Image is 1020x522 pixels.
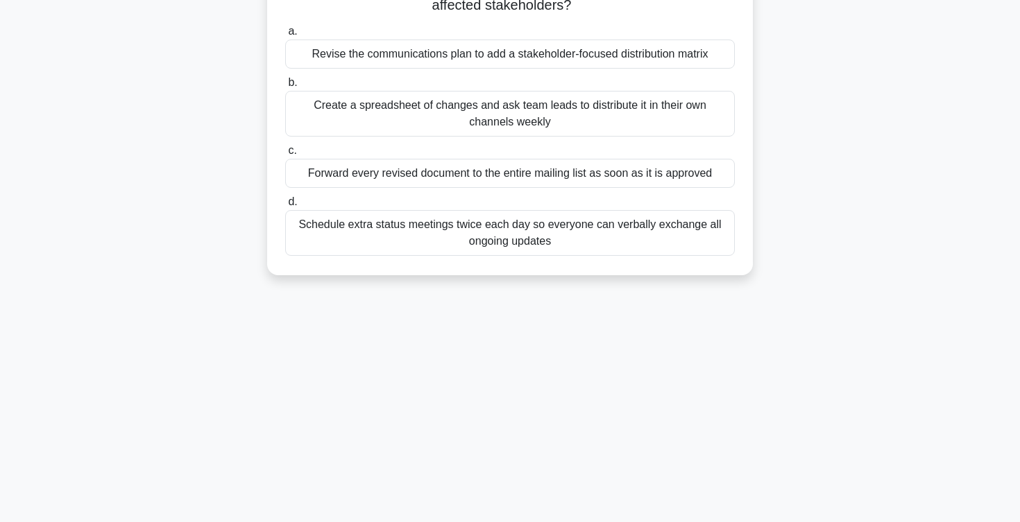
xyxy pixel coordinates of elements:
div: Schedule extra status meetings twice each day so everyone can verbally exchange all ongoing updates [285,210,735,256]
span: a. [288,25,297,37]
div: Create a spreadsheet of changes and ask team leads to distribute it in their own channels weekly [285,91,735,137]
div: Forward every revised document to the entire mailing list as soon as it is approved [285,159,735,188]
span: b. [288,76,297,88]
span: d. [288,195,297,207]
div: Revise the communications plan to add a stakeholder-focused distribution matrix [285,40,735,69]
span: c. [288,144,296,156]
